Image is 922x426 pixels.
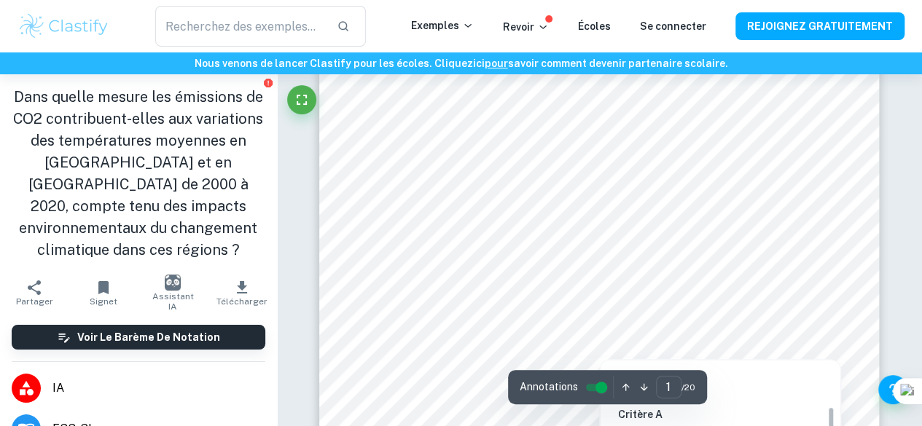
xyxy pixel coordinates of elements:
font: Nous venons de lancer Clastify pour les écoles. Cliquez [195,58,473,69]
a: Se connecter [640,20,706,32]
font: 20 [684,382,695,393]
font: Annotations [520,381,578,393]
font: Assistant IA [152,291,194,312]
font: Signet [90,296,117,307]
font: REJOIGNEZ GRATUITEMENT [747,21,893,33]
font: Dans quelle mesure les émissions de CO2 contribuent-elles aux variations des températures moyenne... [13,88,263,259]
button: Signaler un problème [263,77,274,88]
a: Écoles [578,20,611,32]
a: pour [485,58,508,69]
font: Exemples [411,20,459,31]
font: Télécharger [216,296,267,307]
button: REJOIGNEZ GRATUITEMENT [735,12,905,39]
button: Signet [69,272,138,313]
font: / [681,382,684,393]
font: IA [52,381,64,395]
font: Critère A [617,409,662,420]
font: Partager [16,296,53,307]
img: Assistant IA [165,275,181,291]
button: Voir le barème de notation [12,325,265,350]
button: Assistant IA [138,272,208,313]
font: . [725,58,728,69]
font: ici [473,58,485,69]
button: Télécharger [208,272,277,313]
font: savoir comment devenir partenaire scolaire [508,58,725,69]
font: Voir le barème de notation [77,331,220,343]
font: Revoir [503,21,534,33]
img: Logo Clastify [17,12,110,41]
button: Plein écran [287,85,316,114]
button: Aide et commentaires [878,375,907,404]
input: Recherchez des exemples... [155,6,325,47]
